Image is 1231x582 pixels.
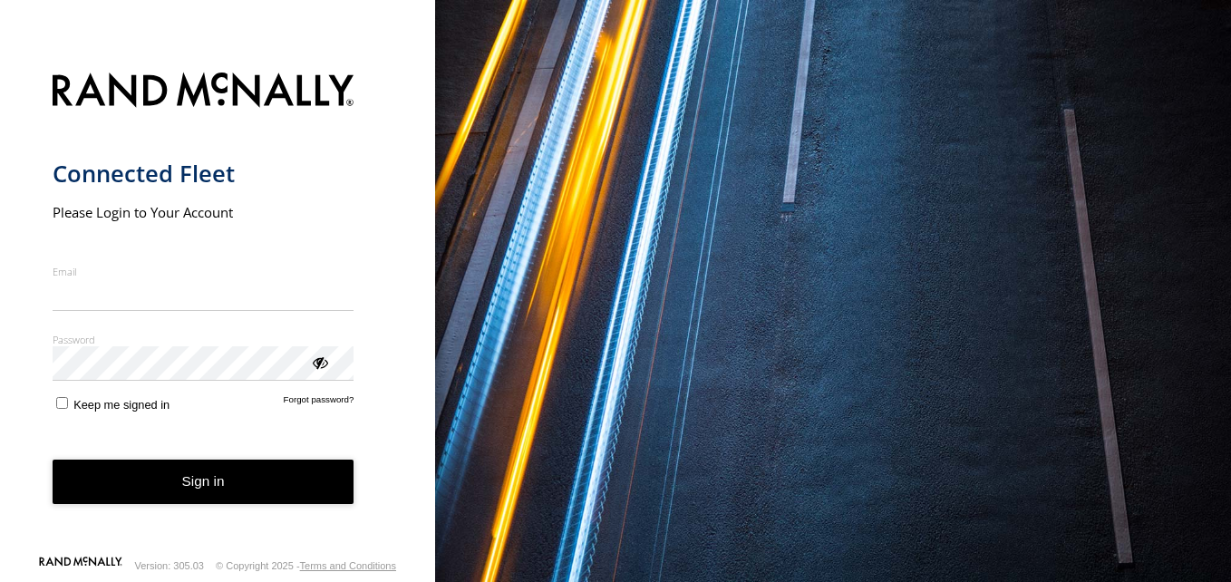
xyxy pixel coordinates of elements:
[53,159,354,189] h1: Connected Fleet
[135,560,204,571] div: Version: 305.03
[53,69,354,115] img: Rand McNally
[39,557,122,575] a: Visit our Website
[284,394,354,412] a: Forgot password?
[73,398,170,412] span: Keep me signed in
[53,203,354,221] h2: Please Login to Your Account
[53,265,354,278] label: Email
[300,560,396,571] a: Terms and Conditions
[53,62,383,555] form: main
[310,353,328,371] div: ViewPassword
[56,397,68,409] input: Keep me signed in
[53,333,354,346] label: Password
[53,460,354,504] button: Sign in
[216,560,396,571] div: © Copyright 2025 -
